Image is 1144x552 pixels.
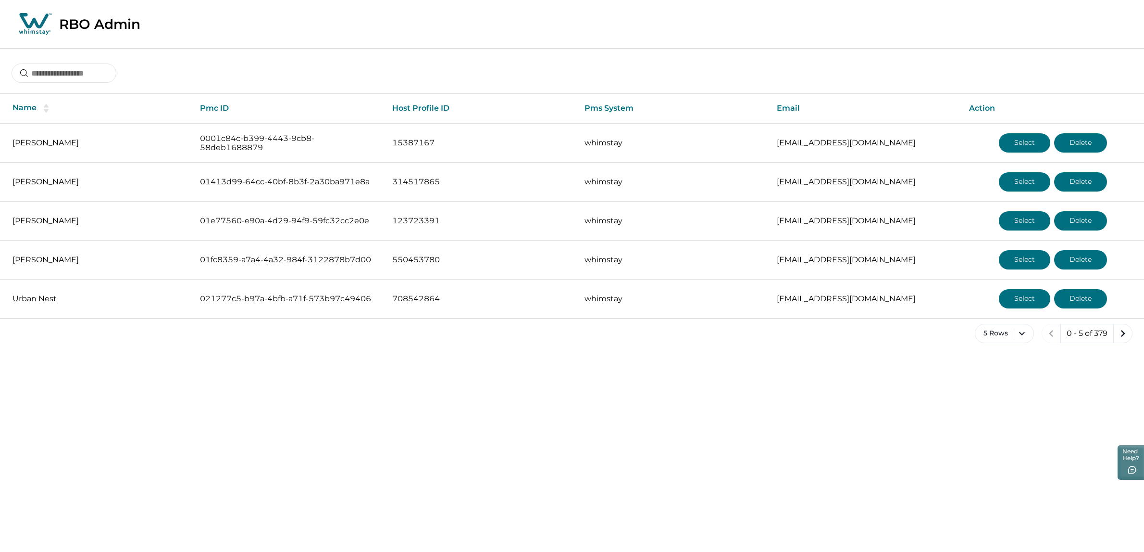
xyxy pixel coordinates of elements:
p: Urban Nest [12,294,185,304]
p: [PERSON_NAME] [12,216,185,226]
p: 550453780 [392,255,569,265]
p: [EMAIL_ADDRESS][DOMAIN_NAME] [777,294,954,304]
button: 5 Rows [975,324,1034,343]
th: Pmc ID [192,94,385,123]
th: Email [769,94,961,123]
p: 708542864 [392,294,569,304]
th: Pms System [577,94,769,123]
p: whimstay [584,216,761,226]
p: 021277c5-b97a-4bfb-a71f-573b97c49406 [200,294,377,304]
p: [EMAIL_ADDRESS][DOMAIN_NAME] [777,177,954,187]
p: 0 - 5 of 379 [1067,329,1107,338]
p: 01413d99-64cc-40bf-8b3f-2a30ba971e8a [200,177,377,187]
th: Action [961,94,1144,123]
button: sorting [37,103,56,113]
button: Select [999,133,1050,153]
button: Select [999,289,1050,308]
p: [PERSON_NAME] [12,255,185,265]
p: 15387167 [392,138,569,148]
button: Delete [1054,211,1107,231]
button: Select [999,211,1050,231]
p: 0001c84c-b399-4443-9cb8-58deb1688879 [200,134,377,153]
p: [EMAIL_ADDRESS][DOMAIN_NAME] [777,255,954,265]
p: [EMAIL_ADDRESS][DOMAIN_NAME] [777,216,954,226]
p: [EMAIL_ADDRESS][DOMAIN_NAME] [777,138,954,148]
p: [PERSON_NAME] [12,177,185,187]
p: whimstay [584,177,761,187]
button: Select [999,250,1050,270]
p: whimstay [584,294,761,304]
button: next page [1113,324,1132,343]
p: [PERSON_NAME] [12,138,185,148]
button: 0 - 5 of 379 [1060,324,1114,343]
button: Delete [1054,133,1107,153]
button: Delete [1054,250,1107,270]
p: 01fc8359-a7a4-4a32-984f-3122878b7d00 [200,255,377,265]
button: previous page [1042,324,1061,343]
p: 123723391 [392,216,569,226]
p: 01e77560-e90a-4d29-94f9-59fc32cc2e0e [200,216,377,226]
p: whimstay [584,255,761,265]
p: 314517865 [392,177,569,187]
th: Host Profile ID [385,94,577,123]
p: whimstay [584,138,761,148]
button: Delete [1054,289,1107,308]
p: RBO Admin [59,16,140,32]
button: Select [999,172,1050,192]
button: Delete [1054,172,1107,192]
